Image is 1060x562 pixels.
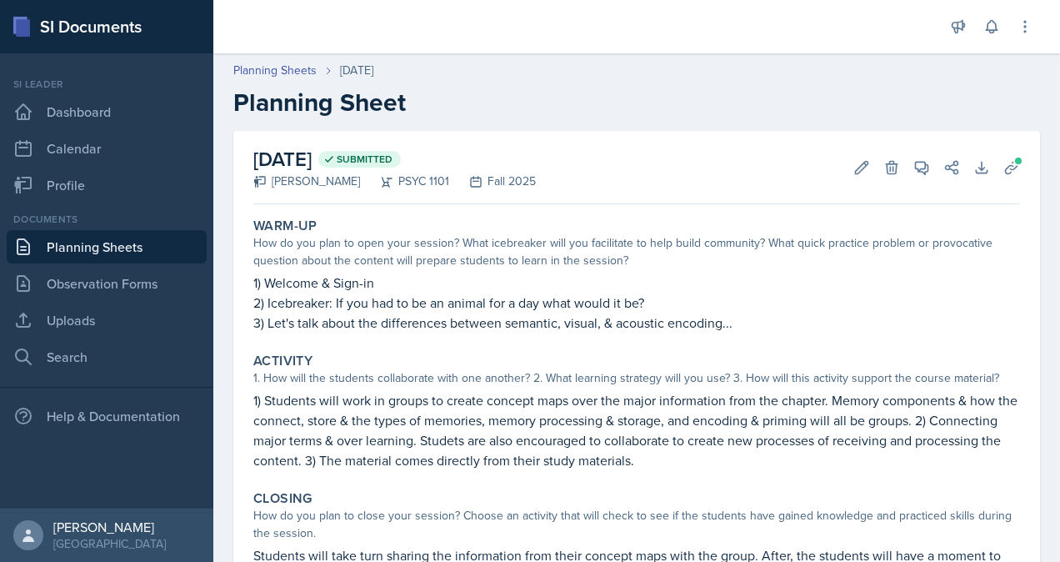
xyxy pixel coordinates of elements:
[253,490,312,507] label: Closing
[7,95,207,128] a: Dashboard
[7,267,207,300] a: Observation Forms
[7,230,207,263] a: Planning Sheets
[253,173,360,190] div: [PERSON_NAME]
[53,535,166,552] div: [GEOGRAPHIC_DATA]
[7,168,207,202] a: Profile
[7,212,207,227] div: Documents
[233,88,1040,118] h2: Planning Sheet
[7,304,207,337] a: Uploads
[7,399,207,433] div: Help & Documentation
[253,144,536,174] h2: [DATE]
[253,390,1020,470] p: 1) Students will work in groups to create concept maps over the major information from the chapte...
[449,173,536,190] div: Fall 2025
[253,369,1020,387] div: 1. How will the students collaborate with one another? 2. What learning strategy will you use? 3....
[360,173,449,190] div: PSYC 1101
[253,353,312,369] label: Activity
[253,234,1020,269] div: How do you plan to open your session? What icebreaker will you facilitate to help build community...
[253,293,1020,313] p: 2) Icebreaker: If you had to be an animal for a day what would it be?
[253,507,1020,542] div: How do you plan to close your session? Choose an activity that will check to see if the students ...
[7,340,207,374] a: Search
[337,153,392,166] span: Submitted
[7,132,207,165] a: Calendar
[53,519,166,535] div: [PERSON_NAME]
[7,77,207,92] div: Si leader
[253,273,1020,293] p: 1) Welcome & Sign-in
[340,62,373,79] div: [DATE]
[253,218,317,234] label: Warm-Up
[233,62,317,79] a: Planning Sheets
[253,313,1020,333] p: 3) Let's talk about the differences between semantic, visual, & acoustic encoding...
